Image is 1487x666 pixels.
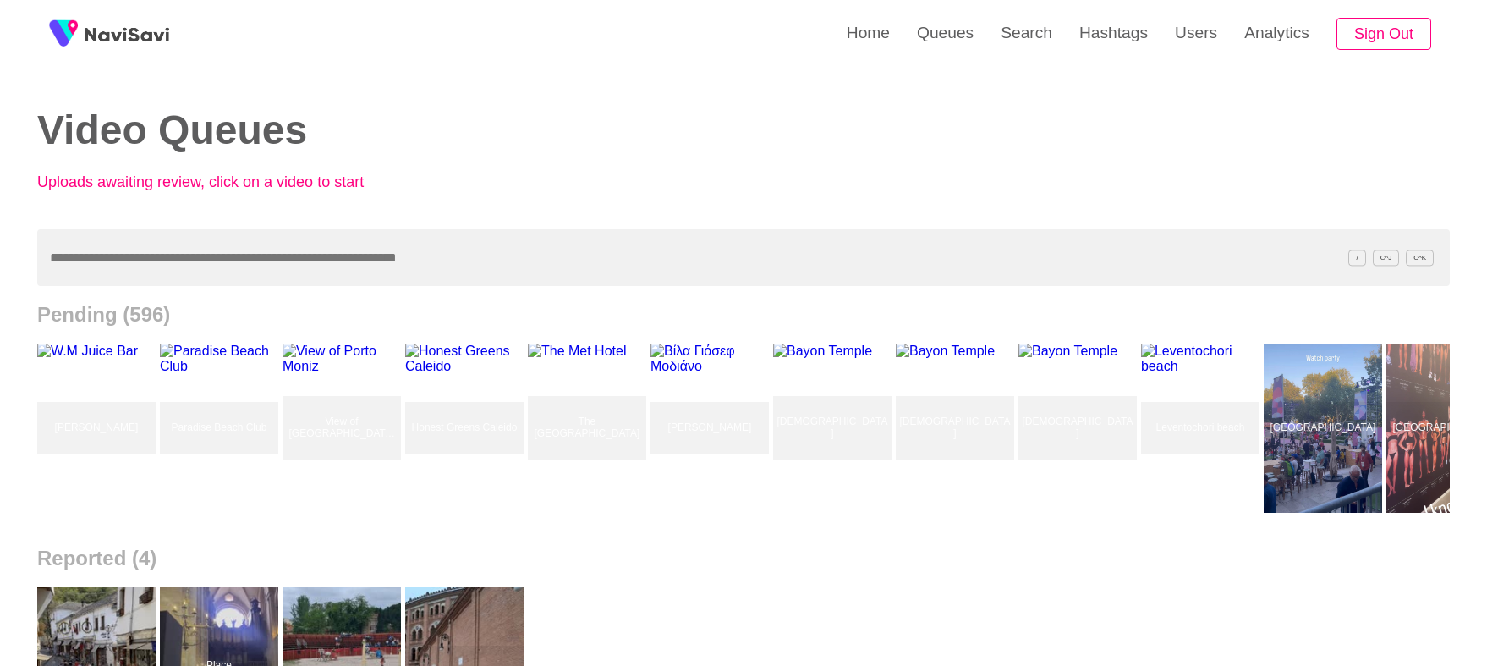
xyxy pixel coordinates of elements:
a: [PERSON_NAME]W.M Juice Bar [37,344,160,513]
p: Uploads awaiting review, click on a video to start [37,173,409,191]
a: [DEMOGRAPHIC_DATA]Bayon Temple [1018,344,1141,513]
a: The [GEOGRAPHIC_DATA]The Met Hotel [528,344,650,513]
a: [PERSON_NAME]Βίλα Γιόσεφ Μοδιάνο [650,344,773,513]
h2: Pending (596) [37,303,1450,327]
a: Honest Greens CaleidoHonest Greens Caleido [405,344,528,513]
span: C^K [1406,250,1434,266]
span: / [1348,250,1365,266]
a: [GEOGRAPHIC_DATA]Palais de Tokyo [1264,344,1386,513]
a: [DEMOGRAPHIC_DATA]Bayon Temple [773,344,896,513]
button: Sign Out [1336,18,1431,51]
h2: Video Queues [37,108,718,153]
a: Paradise Beach ClubParadise Beach Club [160,344,283,513]
a: View of [GEOGRAPHIC_DATA][PERSON_NAME]View of Porto Moniz [283,344,405,513]
span: C^J [1373,250,1400,266]
img: fireSpot [42,13,85,55]
a: Leventochori beachLeventochori beach [1141,344,1264,513]
img: fireSpot [85,25,169,42]
a: [DEMOGRAPHIC_DATA]Bayon Temple [896,344,1018,513]
h2: Reported (4) [37,547,1450,570]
